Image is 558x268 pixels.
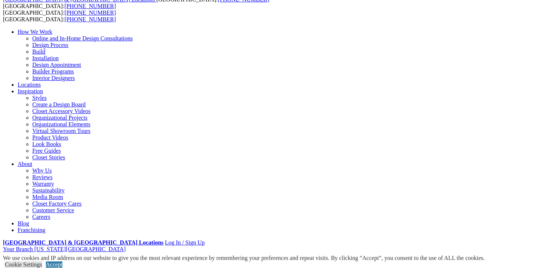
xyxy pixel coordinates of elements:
[32,194,63,200] a: Media Room
[165,239,204,246] a: Log In / Sign Up
[18,82,41,88] a: Locations
[32,62,81,68] a: Design Appointment
[32,187,65,193] a: Sustainability
[3,255,485,261] div: We use cookies and IP address on our website to give you the most relevant experience by remember...
[32,95,47,101] a: Styles
[32,48,45,55] a: Build
[65,10,116,16] a: [PHONE_NUMBER]
[32,154,65,160] a: Closet Stories
[32,134,68,141] a: Product Videos
[3,246,33,252] span: Your Branch
[32,181,54,187] a: Warranty
[32,128,91,134] a: Virtual Showroom Tours
[3,239,163,246] a: [GEOGRAPHIC_DATA] & [GEOGRAPHIC_DATA] Locations
[32,108,91,114] a: Closet Accessory Videos
[32,35,133,41] a: Online and In-Home Design Consultations
[3,246,125,252] a: Your Branch [US_STATE][GEOGRAPHIC_DATA]
[18,227,45,233] a: Franchising
[18,29,52,35] a: How We Work
[18,161,32,167] a: About
[32,148,61,154] a: Free Guides
[65,16,116,22] a: [PHONE_NUMBER]
[32,115,87,121] a: Organizational Projects
[32,101,85,108] a: Create a Design Board
[32,200,81,207] a: Closet Factory Cares
[32,68,74,75] a: Builder Programs
[18,220,29,227] a: Blog
[32,174,52,180] a: Reviews
[32,167,52,174] a: Why Us
[32,121,90,127] a: Organizational Elements
[5,261,42,268] a: Cookie Settings
[32,207,74,213] a: Customer Service
[3,10,116,22] span: [GEOGRAPHIC_DATA]: [GEOGRAPHIC_DATA]:
[32,42,68,48] a: Design Process
[46,261,62,268] a: Accept
[32,55,59,61] a: Installation
[32,214,50,220] a: Careers
[34,246,125,252] span: [US_STATE][GEOGRAPHIC_DATA]
[32,75,75,81] a: Interior Designers
[65,3,116,9] a: [PHONE_NUMBER]
[18,88,43,94] a: Inspiration
[32,141,61,147] a: Look Books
